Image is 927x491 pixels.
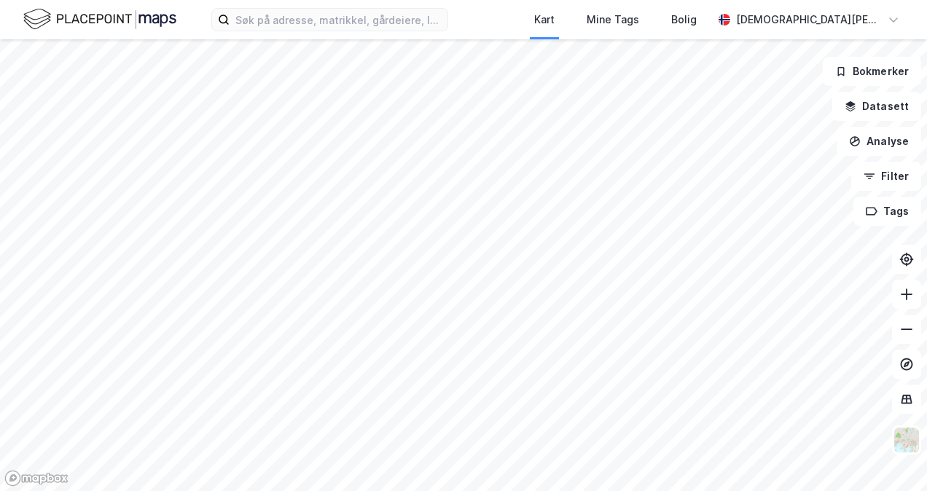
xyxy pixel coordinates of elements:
div: Bolig [671,11,697,28]
img: logo.f888ab2527a4732fd821a326f86c7f29.svg [23,7,176,32]
div: [DEMOGRAPHIC_DATA][PERSON_NAME] [736,11,882,28]
input: Søk på adresse, matrikkel, gårdeiere, leietakere eller personer [230,9,447,31]
iframe: Chat Widget [854,421,927,491]
div: Mine Tags [587,11,639,28]
div: Kart [534,11,555,28]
